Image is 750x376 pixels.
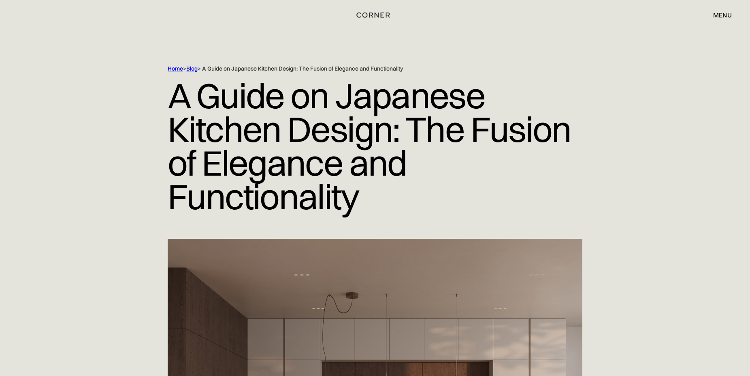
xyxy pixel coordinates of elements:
div: > > A Guide on Japanese Kitchen Design: The Fusion of Elegance and Functionality [168,65,548,73]
a: home [347,10,403,20]
h1: A Guide on Japanese Kitchen Design: The Fusion of Elegance and Functionality [168,73,582,220]
a: Home [168,65,183,72]
div: menu [705,8,732,22]
div: menu [713,12,732,18]
a: Blog [186,65,198,72]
